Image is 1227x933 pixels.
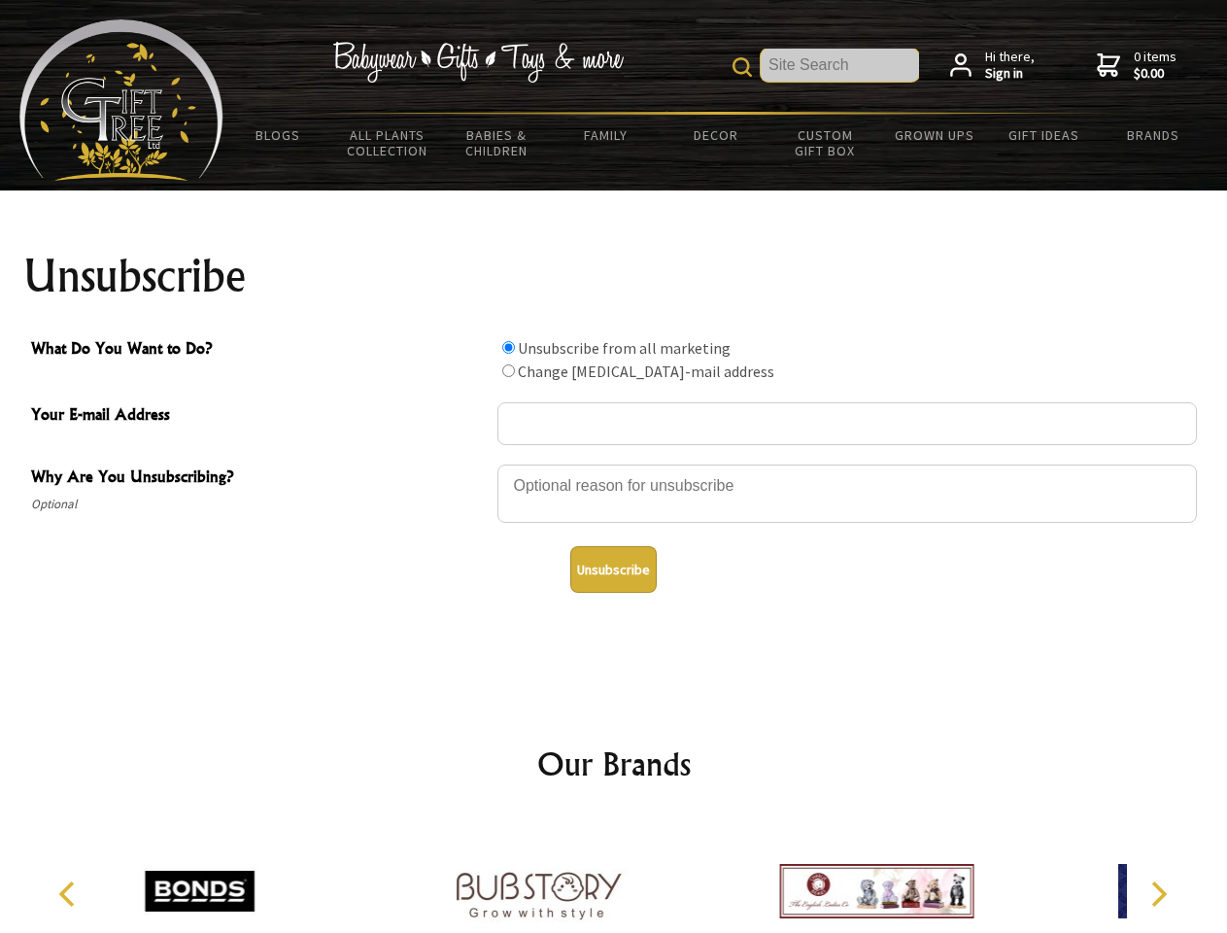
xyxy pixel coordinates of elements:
[1099,115,1209,155] a: Brands
[733,57,752,77] img: product search
[518,362,774,381] label: Change [MEDICAL_DATA]-mail address
[518,338,731,358] label: Unsubscribe from all marketing
[985,65,1035,83] strong: Sign in
[879,115,989,155] a: Grown Ups
[989,115,1099,155] a: Gift Ideas
[31,465,488,493] span: Why Are You Unsubscribing?
[502,364,515,377] input: What Do You Want to Do?
[1134,48,1176,83] span: 0 items
[497,402,1197,445] input: Your E-mail Address
[552,115,662,155] a: Family
[502,341,515,354] input: What Do You Want to Do?
[31,336,488,364] span: What Do You Want to Do?
[1134,65,1176,83] strong: $0.00
[770,115,880,171] a: Custom Gift Box
[1137,873,1179,916] button: Next
[332,42,624,83] img: Babywear - Gifts - Toys & more
[31,402,488,431] span: Your E-mail Address
[661,115,770,155] a: Decor
[442,115,552,171] a: Babies & Children
[1097,49,1176,83] a: 0 items$0.00
[570,546,657,593] button: Unsubscribe
[497,465,1197,523] textarea: Why Are You Unsubscribing?
[950,49,1035,83] a: Hi there,Sign in
[761,49,919,82] input: Site Search
[19,19,223,181] img: Babyware - Gifts - Toys and more...
[985,49,1035,83] span: Hi there,
[223,115,333,155] a: BLOGS
[49,873,91,916] button: Previous
[333,115,443,171] a: All Plants Collection
[31,493,488,516] span: Optional
[23,253,1205,299] h1: Unsubscribe
[39,741,1189,787] h2: Our Brands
